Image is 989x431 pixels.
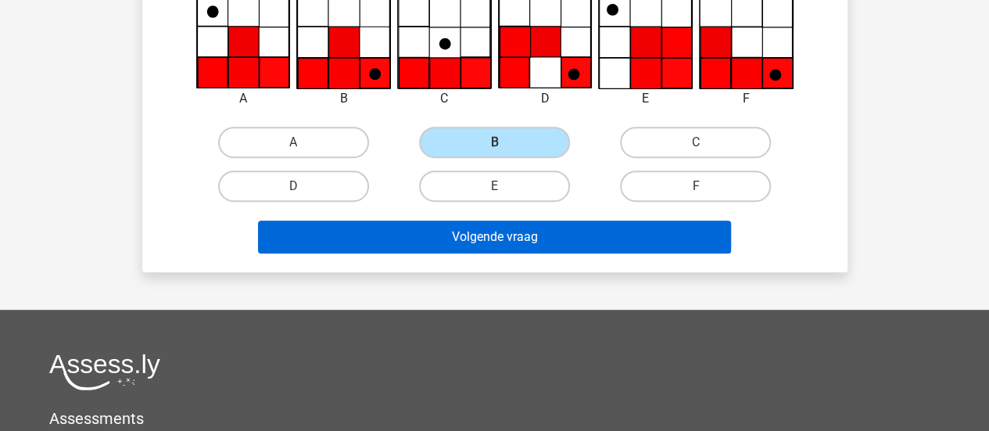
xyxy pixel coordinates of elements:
div: A [185,89,303,108]
div: C [385,89,503,108]
label: C [620,127,771,158]
div: F [687,89,805,108]
label: E [419,171,570,202]
label: B [419,127,570,158]
label: F [620,171,771,202]
div: E [586,89,704,108]
div: B [285,89,403,108]
h5: Assessments [49,409,940,428]
button: Volgende vraag [258,221,731,253]
div: D [486,89,604,108]
label: D [218,171,369,202]
label: A [218,127,369,158]
img: Assessly logo [49,354,160,390]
